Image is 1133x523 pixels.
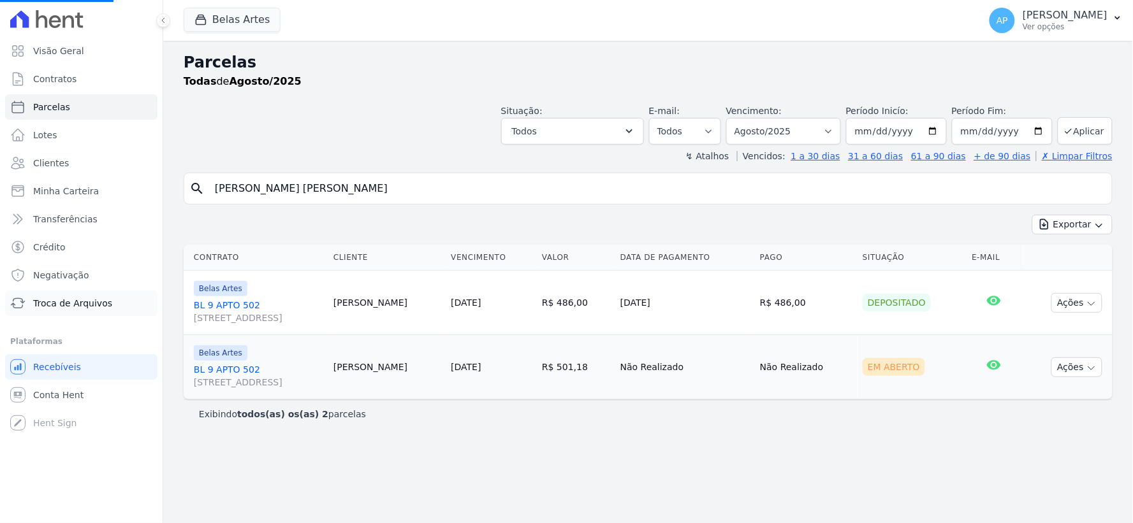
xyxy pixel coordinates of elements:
button: Belas Artes [184,8,281,32]
div: Depositado [863,294,931,312]
p: Ver opções [1023,22,1107,32]
p: de [184,74,302,89]
a: 31 a 60 dias [848,151,903,161]
span: Todos [512,124,537,139]
a: Crédito [5,234,157,260]
span: Belas Artes [194,345,247,361]
a: Conta Hent [5,382,157,408]
th: Cliente [328,245,446,271]
td: R$ 486,00 [537,271,615,335]
span: Minha Carteira [33,185,99,197]
p: [PERSON_NAME] [1023,9,1107,22]
div: Em Aberto [863,358,925,376]
span: Visão Geral [33,45,84,57]
span: Negativação [33,269,89,282]
label: ↯ Atalhos [685,151,729,161]
td: Não Realizado [615,335,755,399]
td: [DATE] [615,271,755,335]
span: Belas Artes [194,281,247,296]
p: Exibindo parcelas [199,408,366,420]
label: Período Inicío: [846,106,909,116]
a: Parcelas [5,94,157,120]
label: Vencidos: [737,151,786,161]
button: Ações [1051,357,1102,377]
input: Buscar por nome do lote ou do cliente [207,176,1107,201]
button: Aplicar [1058,117,1113,145]
strong: Todas [184,75,217,87]
span: Lotes [33,129,57,141]
a: [DATE] [451,297,481,308]
span: Crédito [33,241,66,254]
div: Plataformas [10,334,152,349]
span: Troca de Arquivos [33,297,112,310]
a: Negativação [5,262,157,288]
button: Exportar [1032,215,1113,234]
label: Período Fim: [952,104,1053,118]
a: Contratos [5,66,157,92]
th: E-mail [967,245,1021,271]
button: Todos [501,118,644,145]
td: [PERSON_NAME] [328,335,446,399]
a: [DATE] [451,362,481,372]
span: Transferências [33,213,98,226]
td: R$ 501,18 [537,335,615,399]
span: Recebíveis [33,361,81,373]
td: Não Realizado [755,335,858,399]
th: Situação [858,245,967,271]
th: Vencimento [446,245,537,271]
th: Pago [755,245,858,271]
td: R$ 486,00 [755,271,858,335]
a: BL 9 APTO 502[STREET_ADDRESS] [194,299,323,324]
a: Transferências [5,206,157,232]
a: BL 9 APTO 502[STREET_ADDRESS] [194,363,323,389]
span: [STREET_ADDRESS] [194,312,323,324]
strong: Agosto/2025 [230,75,302,87]
a: Troca de Arquivos [5,290,157,316]
a: Visão Geral [5,38,157,64]
a: Clientes [5,150,157,176]
a: Recebíveis [5,354,157,380]
a: 61 a 90 dias [911,151,966,161]
label: Situação: [501,106,543,116]
label: Vencimento: [726,106,782,116]
label: E-mail: [649,106,680,116]
span: Contratos [33,73,77,85]
span: Conta Hent [33,389,84,401]
span: AP [997,16,1008,25]
span: [STREET_ADDRESS] [194,376,323,389]
b: todos(as) os(as) 2 [237,409,328,419]
a: 1 a 30 dias [791,151,840,161]
a: Lotes [5,122,157,148]
span: Clientes [33,157,69,169]
th: Contrato [184,245,328,271]
a: Minha Carteira [5,178,157,204]
button: AP [PERSON_NAME] Ver opções [979,3,1133,38]
button: Ações [1051,293,1102,313]
a: + de 90 dias [974,151,1031,161]
i: search [189,181,205,196]
h2: Parcelas [184,51,1113,74]
td: [PERSON_NAME] [328,271,446,335]
a: ✗ Limpar Filtros [1036,151,1113,161]
th: Data de Pagamento [615,245,755,271]
span: Parcelas [33,101,70,113]
th: Valor [537,245,615,271]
